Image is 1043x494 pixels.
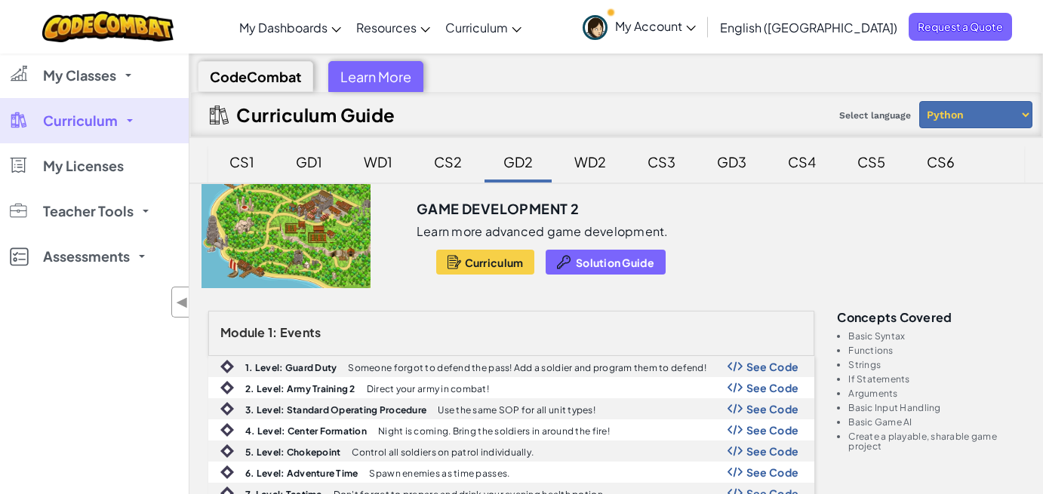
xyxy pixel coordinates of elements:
span: My Dashboards [239,20,328,35]
a: Resources [349,7,438,48]
img: Show Code Logo [728,425,743,435]
a: 3. Level: Standard Operating Procedure Use the same SOP for all unit types! Show Code Logo See Code [208,398,814,419]
span: ◀ [176,291,189,313]
img: Show Code Logo [728,446,743,456]
span: Curriculum [445,20,508,35]
img: CodeCombat logo [42,11,174,42]
img: IconIntro.svg [220,444,234,458]
div: GD3 [702,144,761,179]
img: Show Code Logo [728,382,743,393]
div: CS1 [214,144,269,179]
img: IconIntro.svg [220,381,234,394]
div: CS4 [773,144,831,179]
h3: Concepts covered [837,311,1024,324]
div: CS5 [842,144,900,179]
img: IconIntro.svg [220,423,234,437]
span: Curriculum [465,256,524,268]
a: 4. Level: Center Formation Night is coming. Bring the soldiers in around the fire! Show Code Logo... [208,419,814,440]
img: IconCurriculumGuide.svg [210,106,229,124]
a: 1. Level: Guard Duty Someone forgot to defend the pass! Add a soldier and program them to defend!... [208,356,814,377]
a: Curriculum [438,7,529,48]
div: CS6 [912,144,970,179]
img: IconIntro.svg [220,360,234,373]
span: See Code [746,361,799,373]
p: Night is coming. Bring the soldiers in around the fire! [378,426,610,436]
b: 2. Level: Army Training 2 [245,383,355,394]
span: See Code [746,445,799,457]
a: 2. Level: Army Training 2 Direct your army in combat! Show Code Logo See Code [208,377,814,398]
h2: Curriculum Guide [236,104,395,125]
b: 4. Level: Center Formation [245,425,367,437]
p: Direct your army in combat! [367,384,489,394]
div: Learn More [328,61,423,92]
span: Assessments [43,250,130,263]
span: Resources [356,20,417,35]
a: Request a Quote [909,13,1012,41]
button: Solution Guide [546,250,666,275]
li: Strings [848,360,1024,370]
a: 6. Level: Adventure Time Spawn enemies as time passes. Show Code Logo See Code [208,462,814,483]
a: English ([GEOGRAPHIC_DATA]) [712,7,905,48]
b: 5. Level: Chokepoint [245,446,340,458]
span: Teacher Tools [43,204,134,218]
b: 3. Level: Standard Operating Procedure [245,404,426,416]
span: Select language [833,104,917,127]
a: 5. Level: Chokepoint Control all soldiers on patrol individually. Show Code Logo See Code [208,440,814,462]
li: Basic Game AI [848,417,1024,427]
span: My Licenses [43,159,124,173]
p: Spawn enemies as time passes. [369,468,509,478]
img: Show Code Logo [728,467,743,477]
p: Someone forgot to defend the pass! Add a soldier and program them to defend! [348,363,706,373]
img: avatar [583,15,608,40]
li: Functions [848,345,1024,355]
span: Solution Guide [576,256,654,268]
li: Basic Input Handling [848,403,1024,413]
li: Create a playable, sharable game project [848,431,1024,451]
a: My Account [575,3,703,51]
span: Curriculum [43,114,118,127]
p: Use the same SOP for all unit types! [438,405,595,415]
span: My Classes [43,69,116,82]
li: If Statements [848,374,1024,384]
div: WD2 [559,144,621,179]
p: Control all soldiers on patrol individually. [352,447,534,457]
span: See Code [746,466,799,478]
h3: Game Development 2 [417,198,579,220]
span: Events [280,324,322,340]
span: See Code [746,424,799,436]
div: CS3 [632,144,691,179]
span: See Code [746,382,799,394]
li: Basic Syntax [848,331,1024,341]
li: Arguments [848,388,1024,398]
span: English ([GEOGRAPHIC_DATA]) [720,20,897,35]
button: Curriculum [436,250,535,275]
span: Module [220,324,266,340]
div: CS2 [419,144,477,179]
img: Show Code Logo [728,361,743,372]
img: IconIntro.svg [220,402,234,416]
b: 1. Level: Guard Duty [245,362,337,373]
span: See Code [746,403,799,415]
img: Show Code Logo [728,403,743,414]
b: 6. Level: Adventure Time [245,468,358,479]
a: My Dashboards [232,7,349,48]
div: CodeCombat [198,61,313,92]
div: GD1 [281,144,337,179]
div: GD2 [488,144,548,179]
span: My Account [615,18,696,34]
span: 1: [268,324,278,340]
img: IconIntro.svg [220,465,234,479]
p: Learn more advanced game development. [417,224,669,239]
div: WD1 [349,144,408,179]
